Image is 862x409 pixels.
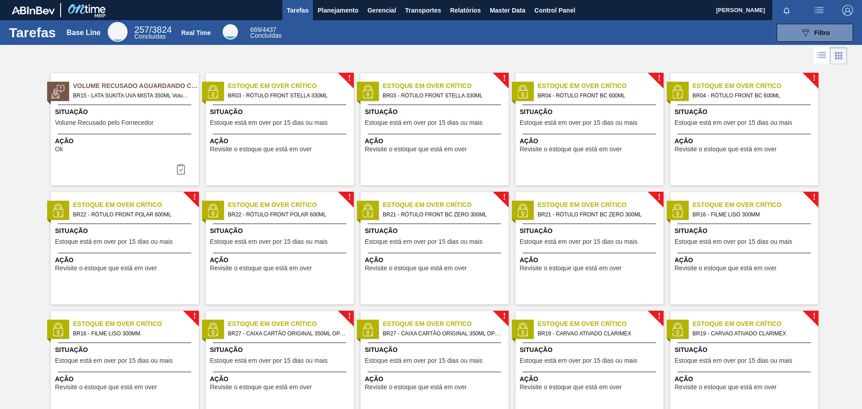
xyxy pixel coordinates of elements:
span: Situação [365,345,506,355]
span: Ação [210,136,352,146]
span: Ação [55,255,197,265]
div: Base Line [134,26,172,40]
div: Base Line [66,29,101,37]
img: status [206,204,220,217]
span: Estoque está em over por 15 dias ou mais [55,238,173,245]
span: Estoque está em over por 15 dias ou mais [675,238,792,245]
span: Ação [210,255,352,265]
span: Planejamento [317,5,358,16]
span: Situação [520,107,661,117]
span: Volume Recusado Aguardando Ciência [73,81,199,91]
span: BR03 - RÓTULO FRONT STELLA 330ML [228,91,347,101]
button: icon-task-complete [170,160,192,178]
span: Revisite o estoque que está em over [365,384,467,391]
span: Ok [55,146,63,153]
span: Estoque está em over por 15 dias ou mais [365,357,483,364]
span: ! [813,194,815,201]
img: Logout [842,5,853,16]
img: status [361,204,374,217]
span: Estoque está em over por 15 dias ou mais [210,238,328,245]
img: status [516,204,529,217]
span: Revisite o estoque que está em over [520,146,622,153]
span: Revisite o estoque que está em over [55,265,157,272]
span: Revisite o estoque que está em over [520,384,622,391]
span: Revisite o estoque que está em over [210,265,312,272]
span: Ação [365,136,506,146]
h1: Tarefas [9,27,56,38]
span: Estoque está em over por 15 dias ou mais [210,119,328,126]
span: / 4437 [250,26,276,33]
span: Estoque em Over Crítico [73,319,199,329]
span: BR19 - CARVAO ATIVADO CLARIMEX [693,329,811,339]
span: Situação [520,226,661,236]
span: ! [193,313,196,320]
div: Real Time [250,27,281,39]
span: Ação [675,136,816,146]
img: status [516,85,529,98]
span: Estoque em Over Crítico [228,319,354,329]
span: Estoque em Over Crítico [538,319,664,329]
span: Ação [520,255,661,265]
span: BR03 - RÓTULO FRONT STELLA 330ML [383,91,501,101]
span: Situação [675,107,816,117]
span: Master Data [490,5,525,16]
span: BR21 - RÓTULO FRONT BC ZERO 300ML [383,210,501,220]
span: Estoque está em over por 15 dias ou mais [675,357,792,364]
span: ! [348,75,351,82]
span: Control Panel [534,5,575,16]
img: status [51,204,65,217]
span: BR16 - FILME LISO 300MM [73,329,192,339]
span: Estoque em Over Crítico [538,200,664,210]
span: BR27 - CAIXA CARTÃO ORIGINAL 350ML OPEN CORNER [383,329,501,339]
span: Situação [365,107,506,117]
img: status [51,323,65,336]
img: TNhmsLtSVTkK8tSr43FrP2fwEKptu5GPRR3wAAAABJRU5ErkJggg== [12,6,55,14]
span: BR21 - RÓTULO FRONT BC ZERO 300ML [538,210,656,220]
img: status [516,323,529,336]
span: ! [658,75,660,82]
img: status [361,323,374,336]
span: Tarefas [287,5,309,16]
span: Situação [55,226,197,236]
span: Situação [210,226,352,236]
span: ! [348,194,351,201]
img: status [206,85,220,98]
span: Concluídas [250,32,281,39]
div: Visão em Cards [830,47,847,64]
img: userActions [814,5,824,16]
div: Real Time [181,29,211,36]
div: Base Line [108,22,128,42]
span: Ação [520,374,661,384]
span: Gerencial [367,5,396,16]
img: icon-task-complete [176,164,186,175]
span: Revisite o estoque que está em over [210,384,312,391]
span: BR15 - LATA SUKITA UVA MISTA 350ML Volume - 628797 [73,91,192,101]
span: Estoque em Over Crítico [73,200,199,210]
span: Estoque em Over Crítico [693,319,818,329]
span: Revisite o estoque que está em over [55,384,157,391]
img: status [671,85,684,98]
span: Estoque em Over Crítico [383,319,509,329]
span: BR16 - FILME LISO 300MM [693,210,811,220]
span: Revisite o estoque que está em over [675,146,777,153]
span: 257 [134,25,149,35]
span: ! [348,313,351,320]
span: Situação [55,107,197,117]
div: Visão em Lista [814,47,830,64]
span: ! [193,194,196,201]
span: Revisite o estoque que está em over [365,146,467,153]
span: Estoque em Over Crítico [228,200,354,210]
span: Concluídas [134,33,166,40]
span: BR27 - CAIXA CARTÃO ORIGINAL 350ML OPEN CORNER [228,329,347,339]
span: Ação [365,255,506,265]
img: status [51,85,65,98]
span: Situação [675,226,816,236]
span: Filtro [814,29,830,36]
span: BR04 - RÓTULO FRONT BC 600ML [693,91,811,101]
span: Relatórios [450,5,480,16]
span: Ação [55,136,197,146]
span: Revisite o estoque que está em over [675,265,777,272]
span: 669 [250,26,260,33]
span: ! [658,194,660,201]
span: Situação [365,226,506,236]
